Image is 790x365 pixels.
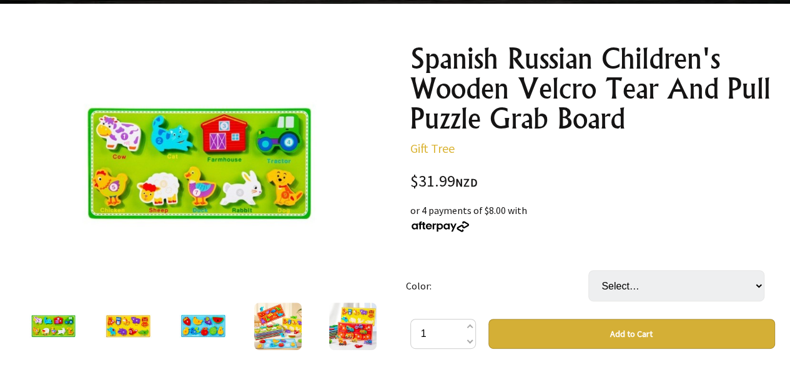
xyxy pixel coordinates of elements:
[410,221,470,232] img: Afterpay
[104,303,152,350] img: Spanish Russian Children's Wooden Velcro Tear And Pull Puzzle Grab Board
[329,303,377,350] img: Spanish Russian Children's Wooden Velcro Tear And Pull Puzzle Grab Board
[254,303,302,350] img: Spanish Russian Children's Wooden Velcro Tear And Pull Puzzle Grab Board
[76,44,319,286] img: Spanish Russian Children's Wooden Velcro Tear And Pull Puzzle Grab Board
[410,203,775,233] div: or 4 payments of $8.00 with
[488,319,775,349] button: Add to Cart
[410,140,455,156] a: Gift Tree
[410,44,775,134] h1: Spanish Russian Children's Wooden Velcro Tear And Pull Puzzle Grab Board
[29,303,77,350] img: Spanish Russian Children's Wooden Velcro Tear And Pull Puzzle Grab Board
[455,175,478,190] span: NZD
[179,303,227,350] img: Spanish Russian Children's Wooden Velcro Tear And Pull Puzzle Grab Board
[410,173,775,190] div: $31.99
[406,253,588,319] td: Color:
